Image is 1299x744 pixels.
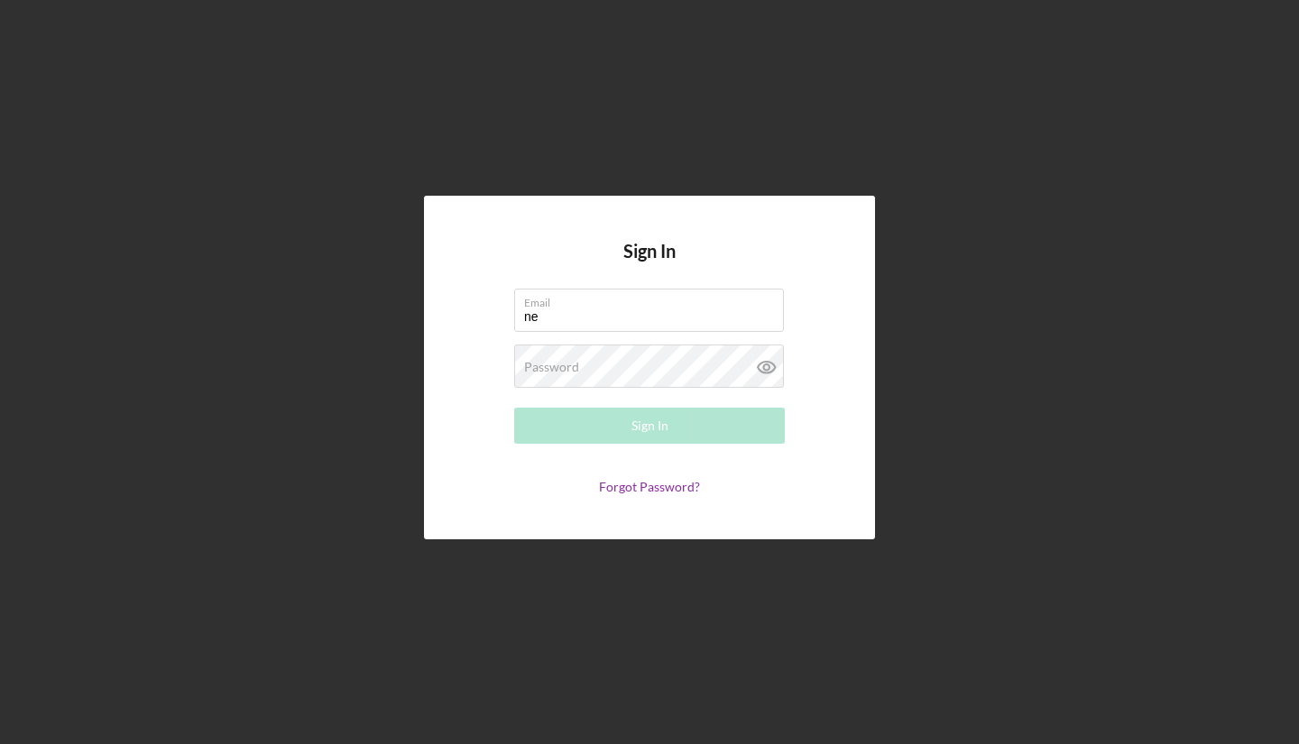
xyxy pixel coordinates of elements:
h4: Sign In [623,241,676,289]
label: Email [524,289,784,309]
button: Sign In [514,408,785,444]
a: Forgot Password? [599,479,700,494]
div: Sign In [631,408,668,444]
label: Password [524,360,579,374]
